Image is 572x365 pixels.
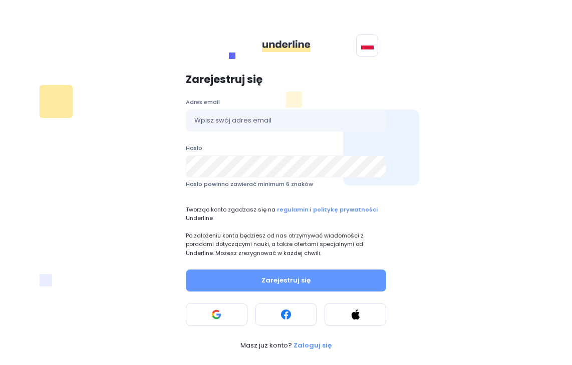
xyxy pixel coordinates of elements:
a: regulamin [275,205,309,213]
button: Zarejestruj się [186,269,386,291]
input: Wpisz swój adres email [186,109,386,131]
span: Masz już konto? [240,340,294,350]
img: svg+xml;base64,PHN2ZyB4bWxucz0iaHR0cDovL3d3dy53My5vcmcvMjAwMC9zdmciIGlkPSJGbGFnIG9mIFBvbGFuZCIgdm... [361,41,374,49]
a: Masz już konto? Zaloguj się [186,340,386,350]
label: Adres email [186,97,386,107]
span: Tworząc konto zgadzasz się na i Underline [186,205,386,222]
p: Zaloguj się [294,340,332,350]
img: ddgMu+Zv+CXDCfumCWfsmuPlDdRfDDxAd9LAAAAAAElFTkSuQmCC [262,40,311,52]
label: Hasło [186,143,386,153]
span: Hasło powinno zawierać minimum 6 znaków [186,180,313,188]
a: politykę prywatności [313,205,378,213]
p: Po założeniu konta będziesz od nas otrzymywać wiadomości z poradami dotyczącymi nauki, a także of... [186,231,386,257]
p: Zarejestruj się [186,73,386,85]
